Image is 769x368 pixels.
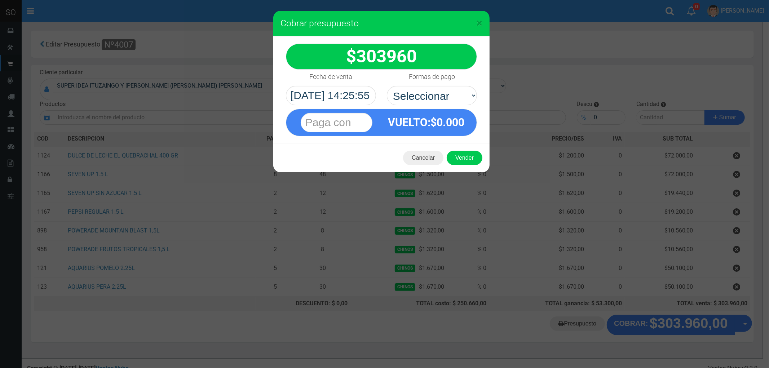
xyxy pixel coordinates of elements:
[301,113,372,132] input: Paga con
[409,73,455,80] h4: Formas de pago
[476,16,482,30] span: ×
[403,151,443,165] button: Cancelar
[356,46,417,67] span: 303960
[388,116,465,129] strong: :$
[437,116,465,129] span: 0.000
[346,46,417,67] strong: $
[280,18,482,29] h3: Cobrar presupuesto
[447,151,482,165] button: Vender
[476,17,482,29] button: Close
[310,73,353,80] h4: Fecha de venta
[388,116,428,129] span: VUELTO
